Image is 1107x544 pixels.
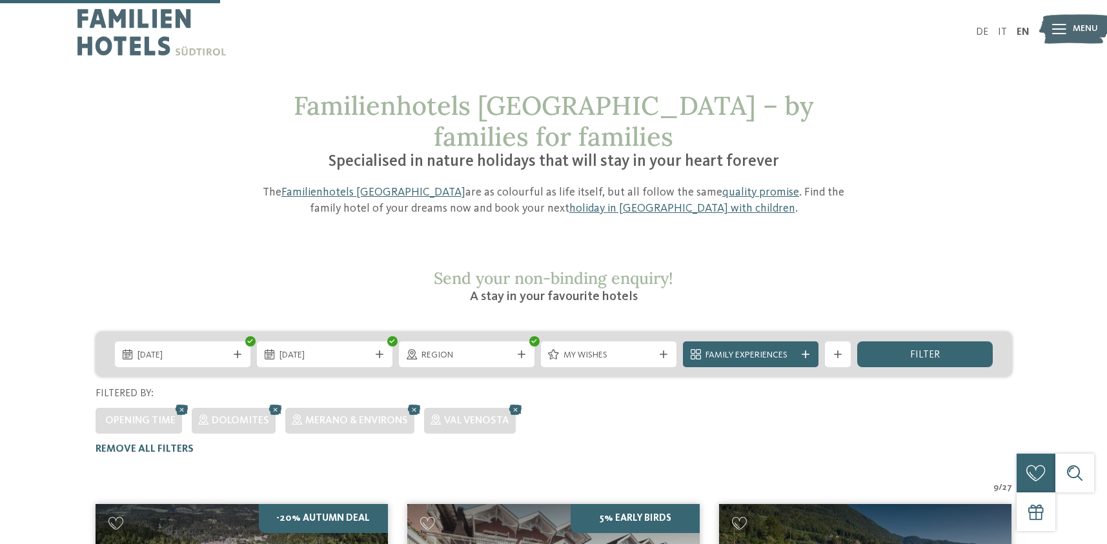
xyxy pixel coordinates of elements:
[976,27,988,37] a: DE
[281,186,465,198] a: Familienhotels [GEOGRAPHIC_DATA]
[96,388,154,399] span: Filtered by:
[1073,23,1098,35] span: Menu
[999,481,1002,494] span: /
[564,349,654,362] span: My wishes
[247,185,860,217] p: The are as colourful as life itself, but all follow the same . Find the family hotel of your drea...
[212,416,269,426] span: Dolomites
[993,481,999,494] span: 9
[998,27,1007,37] a: IT
[470,290,638,303] span: A stay in your favourite hotels
[569,203,795,214] a: holiday in [GEOGRAPHIC_DATA] with children
[434,268,673,288] span: Send your non-binding enquiry!
[329,154,779,170] span: Specialised in nature holidays that will stay in your heart forever
[294,89,813,153] span: Familienhotels [GEOGRAPHIC_DATA] – by families for families
[1002,481,1012,494] span: 27
[706,349,796,362] span: Family Experiences
[96,444,194,454] span: Remove all filters
[910,350,940,360] span: filter
[421,349,512,362] span: Region
[279,349,370,362] span: [DATE]
[305,416,408,426] span: Merano & Environs
[137,349,228,362] span: [DATE]
[722,186,799,198] a: quality promise
[444,416,509,426] span: Val Venosta
[1017,27,1030,37] a: EN
[105,416,176,426] span: Opening time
